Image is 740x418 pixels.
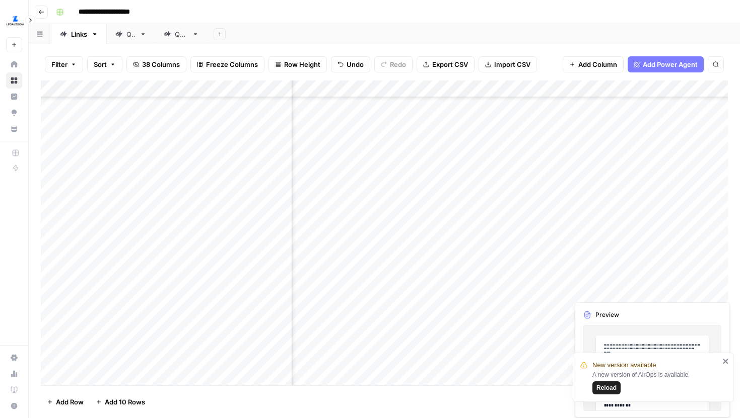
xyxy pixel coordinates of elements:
[6,8,22,33] button: Workspace: LegalZoom
[6,382,22,398] a: Learning Hub
[432,59,468,69] span: Export CSV
[592,370,719,394] div: A new version of AirOps is available.
[90,394,151,410] button: Add 10 Rows
[71,29,87,39] div: Links
[6,56,22,72] a: Home
[155,24,208,44] a: QA2
[45,56,83,72] button: Filter
[479,56,537,72] button: Import CSV
[374,56,413,72] button: Redo
[592,381,621,394] button: Reload
[94,59,107,69] span: Sort
[620,394,664,410] div: 100 Rows
[41,394,90,410] button: Add Row
[592,360,656,370] span: New version available
[578,59,617,69] span: Add Column
[206,59,258,69] span: Freeze Columns
[6,350,22,366] a: Settings
[6,398,22,414] button: Help + Support
[126,56,186,72] button: 38 Columns
[51,59,68,69] span: Filter
[417,56,475,72] button: Export CSV
[664,394,728,410] div: 27/38 Columns
[390,59,406,69] span: Redo
[190,56,264,72] button: Freeze Columns
[51,24,107,44] a: Links
[126,29,136,39] div: QA
[142,59,180,69] span: 38 Columns
[6,12,24,30] img: LegalZoom Logo
[596,383,617,392] span: Reload
[6,366,22,382] a: Usage
[347,59,364,69] span: Undo
[107,24,155,44] a: QA
[87,56,122,72] button: Sort
[56,397,84,407] span: Add Row
[6,121,22,137] a: Your Data
[6,89,22,105] a: Insights
[175,29,188,39] div: QA2
[6,105,22,121] a: Opportunities
[331,56,370,72] button: Undo
[563,56,624,72] button: Add Column
[105,397,145,407] span: Add 10 Rows
[268,56,327,72] button: Row Height
[722,357,729,365] button: close
[284,59,320,69] span: Row Height
[494,59,530,69] span: Import CSV
[628,56,704,72] button: Add Power Agent
[6,72,22,89] a: Browse
[643,59,698,69] span: Add Power Agent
